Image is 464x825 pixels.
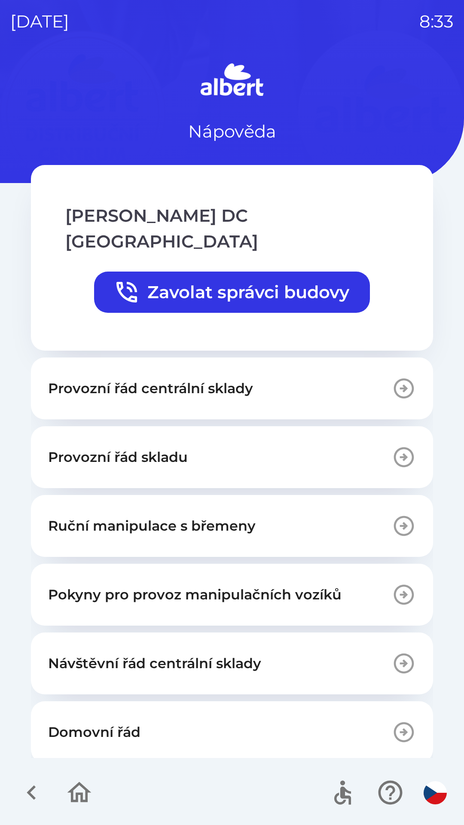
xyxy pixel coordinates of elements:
[48,447,188,467] p: Provozní řád skladu
[48,722,140,742] p: Domovní řád
[424,781,447,804] img: cs flag
[31,564,433,626] button: Pokyny pro provoz manipulačních vozíků
[48,516,256,536] p: Ruční manipulace s břemeny
[31,701,433,763] button: Domovní řád
[31,426,433,488] button: Provozní řád skladu
[10,9,69,34] p: [DATE]
[31,357,433,419] button: Provozní řád centrální sklady
[65,203,399,254] p: [PERSON_NAME] DC [GEOGRAPHIC_DATA]
[31,495,433,557] button: Ruční manipulace s břemeny
[48,653,261,674] p: Návštěvní řád centrální sklady
[48,584,342,605] p: Pokyny pro provoz manipulačních vozíků
[419,9,454,34] p: 8:33
[94,272,370,313] button: Zavolat správci budovy
[31,60,433,101] img: Logo
[48,378,253,399] p: Provozní řád centrální sklady
[31,632,433,694] button: Návštěvní řád centrální sklady
[188,119,276,144] p: Nápověda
